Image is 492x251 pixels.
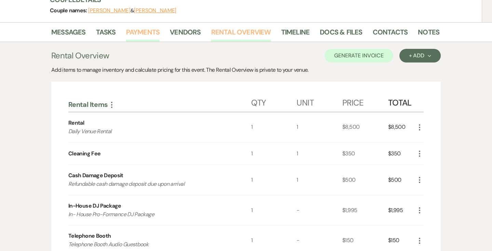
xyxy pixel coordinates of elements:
p: In- House Pro-Formance DJ Package [68,210,233,219]
div: Telephone Booth [68,232,111,240]
div: + Add [409,53,431,58]
a: Tasks [96,27,116,42]
div: 1 [297,142,342,165]
div: 1 [251,112,297,142]
button: [PERSON_NAME] [88,8,131,13]
button: [PERSON_NAME] [134,8,176,13]
a: Contacts [373,27,408,42]
div: $1,995 [388,195,415,225]
a: Payments [126,27,160,42]
div: $1,995 [342,195,388,225]
div: 1 [297,112,342,142]
button: Generate Invoice [325,49,393,62]
div: $8,500 [342,112,388,142]
a: Notes [418,27,439,42]
div: 1 [251,195,297,225]
div: 1 [297,165,342,195]
div: Cleaning Fee [68,150,100,158]
div: Cash Damage Deposit [68,171,123,180]
div: $8,500 [388,112,415,142]
h3: Rental Overview [51,50,109,62]
a: Messages [51,27,86,42]
div: $350 [388,142,415,165]
a: Docs & Files [320,27,362,42]
div: $500 [388,165,415,195]
div: Rental Items [68,100,251,109]
span: Couple names: [50,7,88,14]
div: 1 [251,142,297,165]
div: - [297,195,342,225]
a: Timeline [281,27,310,42]
span: & [88,7,176,14]
p: Refundable cash damage deposit due upon arrival [68,180,233,189]
p: Telephone Booth Audio Guestbook [68,240,233,249]
div: Add items to manage inventory and calculate pricing for this event. The Rental Overview is privat... [51,66,441,74]
div: Unit [297,91,342,112]
div: Rental [68,119,84,127]
button: + Add [399,49,441,62]
a: Rental Overview [211,27,271,42]
div: Qty [251,91,297,112]
div: In-House DJ Package [68,202,121,210]
div: $500 [342,165,388,195]
div: Total [388,91,415,112]
a: Vendors [170,27,201,42]
div: Price [342,91,388,112]
div: $350 [342,142,388,165]
div: 1 [251,165,297,195]
p: Daily Venue Rental [68,127,233,136]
